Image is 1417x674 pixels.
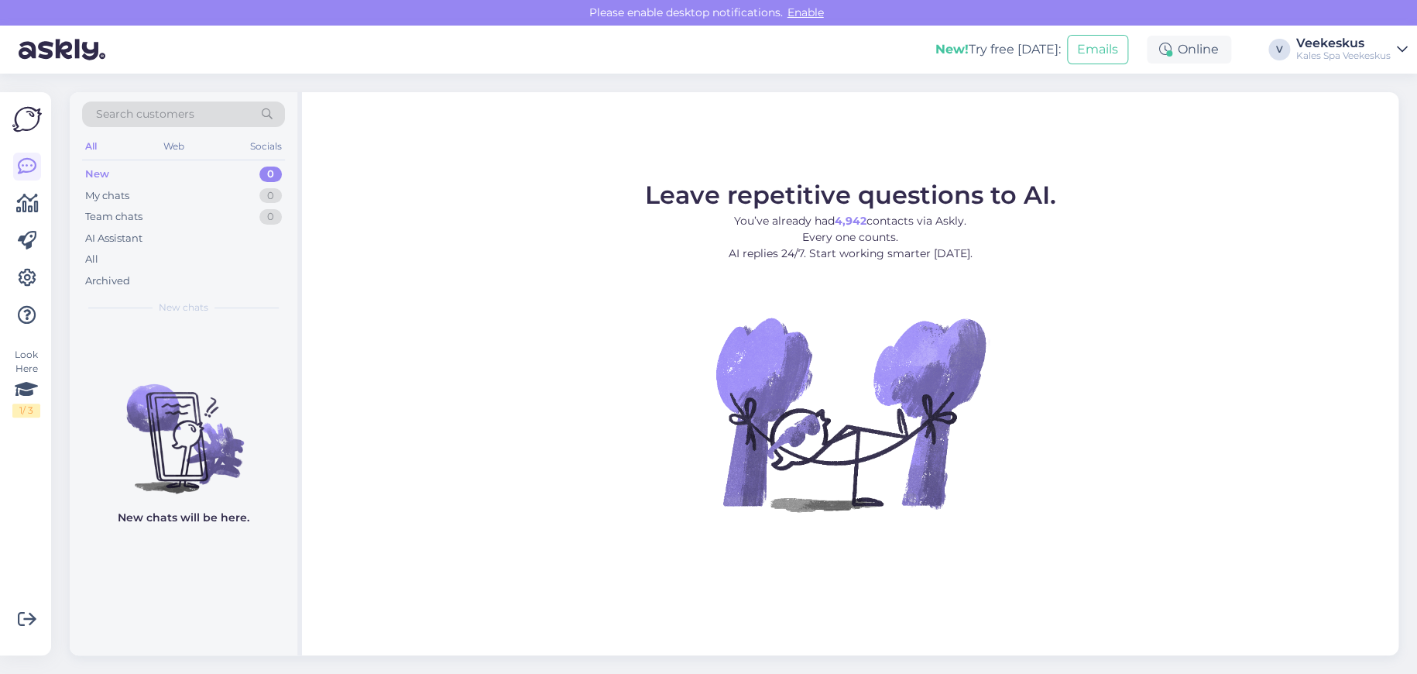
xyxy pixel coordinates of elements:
[85,209,142,225] div: Team chats
[85,273,130,289] div: Archived
[12,404,40,418] div: 1 / 3
[160,136,187,156] div: Web
[259,188,282,204] div: 0
[118,510,249,526] p: New chats will be here.
[259,209,282,225] div: 0
[85,188,129,204] div: My chats
[783,5,829,19] span: Enable
[935,40,1061,59] div: Try free [DATE]:
[82,136,100,156] div: All
[96,106,194,122] span: Search customers
[12,348,40,418] div: Look Here
[259,167,282,182] div: 0
[247,136,285,156] div: Socials
[1268,39,1290,60] div: V
[935,42,969,57] b: New!
[711,274,990,553] img: No Chat active
[159,301,208,315] span: New chats
[1296,37,1408,62] a: VeekeskusKales Spa Veekeskus
[12,105,42,134] img: Askly Logo
[835,214,866,228] b: 4,942
[1296,37,1391,50] div: Veekeskus
[85,252,98,267] div: All
[1067,35,1128,64] button: Emails
[1296,50,1391,62] div: Kales Spa Veekeskus
[85,231,142,246] div: AI Assistant
[85,167,109,182] div: New
[1147,36,1231,64] div: Online
[645,180,1056,210] span: Leave repetitive questions to AI.
[70,356,297,496] img: No chats
[645,213,1056,262] p: You’ve already had contacts via Askly. Every one counts. AI replies 24/7. Start working smarter [...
